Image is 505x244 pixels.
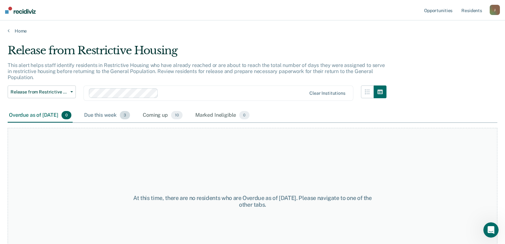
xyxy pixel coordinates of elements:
div: At this time, there are no residents who are Overdue as of [DATE]. Please navigate to one of the ... [130,195,375,208]
div: Overdue as of [DATE]0 [8,108,73,122]
span: 0 [61,111,71,119]
p: This alert helps staff identify residents in Restrictive Housing who have already reached or are ... [8,62,385,80]
div: Due this week3 [83,108,131,122]
button: J [490,5,500,15]
span: Release from Restrictive Housing [11,89,68,95]
img: Recidiviz [5,7,36,14]
div: Clear institutions [309,91,345,96]
span: 3 [120,111,130,119]
div: Marked Ineligible0 [194,108,251,122]
button: Release from Restrictive Housing [8,85,76,98]
div: Release from Restrictive Housing [8,44,386,62]
span: 0 [239,111,249,119]
span: 10 [171,111,183,119]
iframe: Intercom live chat [483,222,499,238]
div: Coming up10 [141,108,184,122]
a: Home [8,28,497,34]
